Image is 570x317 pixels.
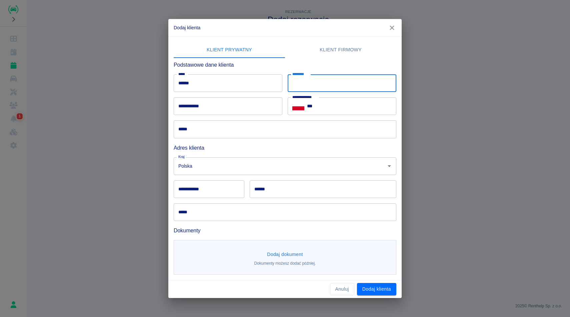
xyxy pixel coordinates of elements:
label: Kraj [178,154,185,159]
h2: Dodaj klienta [168,19,402,36]
h6: Podstawowe dane klienta [174,61,396,69]
h6: Dokumenty [174,226,396,235]
button: Otwórz [385,161,394,171]
button: Klient firmowy [285,42,396,58]
button: Dodaj klienta [357,283,396,295]
button: Select country [292,101,304,111]
button: Dodaj dokument [264,248,306,261]
p: Dokumenty możesz dodać później. [254,260,316,266]
div: lab API tabs example [174,42,396,58]
h6: Adres klienta [174,144,396,152]
button: Klient prywatny [174,42,285,58]
button: Anuluj [330,283,354,295]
